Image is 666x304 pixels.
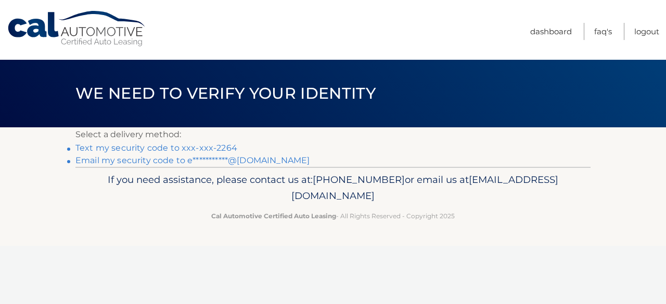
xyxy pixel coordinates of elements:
[82,171,584,205] p: If you need assistance, please contact us at: or email us at
[594,23,612,40] a: FAQ's
[634,23,659,40] a: Logout
[82,210,584,221] p: - All Rights Reserved - Copyright 2025
[7,10,147,47] a: Cal Automotive
[530,23,572,40] a: Dashboard
[313,174,405,186] span: [PHONE_NUMBER]
[75,127,591,142] p: Select a delivery method:
[211,212,336,220] strong: Cal Automotive Certified Auto Leasing
[75,143,237,153] a: Text my security code to xxx-xxx-2264
[75,84,376,103] span: We need to verify your identity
